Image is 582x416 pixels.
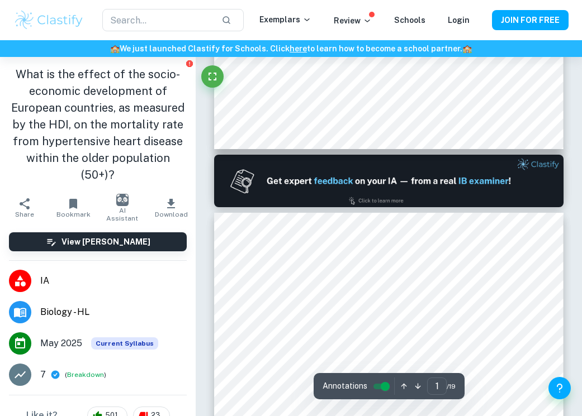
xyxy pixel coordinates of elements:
[40,274,187,288] span: IA
[61,236,150,248] h6: View [PERSON_NAME]
[2,42,580,55] h6: We just launched Clastify for Schools. Click to learn how to become a school partner.
[13,9,84,31] img: Clastify logo
[98,192,147,223] button: AI Assistant
[40,305,187,319] span: Biology - HL
[147,192,196,223] button: Download
[492,10,569,30] button: JOIN FOR FREE
[290,44,307,53] a: here
[49,192,98,223] button: Bookmark
[116,194,129,206] img: AI Assistant
[40,368,46,381] p: 7
[65,370,106,380] span: ( )
[9,66,187,183] h1: What is the effect of the socio-economic development of European countries, as measured by the HD...
[394,16,425,25] a: Schools
[447,381,456,391] span: / 19
[155,211,188,218] span: Download
[56,211,91,218] span: Bookmark
[334,15,372,27] p: Review
[323,380,367,392] span: Annotations
[15,211,34,218] span: Share
[110,44,120,53] span: 🏫
[67,370,104,380] button: Breakdown
[548,377,571,399] button: Help and Feedback
[91,337,158,350] span: Current Syllabus
[102,9,212,31] input: Search...
[105,207,140,222] span: AI Assistant
[214,155,564,207] img: Ad
[185,59,193,68] button: Report issue
[462,44,472,53] span: 🏫
[201,65,224,88] button: Fullscreen
[91,337,158,350] div: This exemplar is based on the current syllabus. Feel free to refer to it for inspiration/ideas wh...
[448,16,470,25] a: Login
[9,232,187,251] button: View [PERSON_NAME]
[40,337,82,350] span: May 2025
[259,13,311,26] p: Exemplars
